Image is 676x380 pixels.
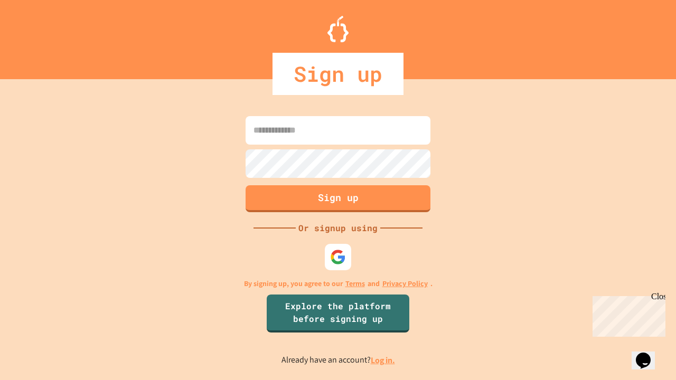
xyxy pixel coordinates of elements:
[345,278,365,289] a: Terms
[371,355,395,366] a: Log in.
[327,16,349,42] img: Logo.svg
[588,292,665,337] iframe: chat widget
[244,278,433,289] p: By signing up, you agree to our and .
[4,4,73,67] div: Chat with us now!Close
[330,249,346,265] img: google-icon.svg
[632,338,665,369] iframe: chat widget
[296,222,380,234] div: Or signup using
[246,185,430,212] button: Sign up
[382,278,428,289] a: Privacy Policy
[281,354,395,367] p: Already have an account?
[273,53,403,95] div: Sign up
[267,294,409,332] a: Explore the platform before signing up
